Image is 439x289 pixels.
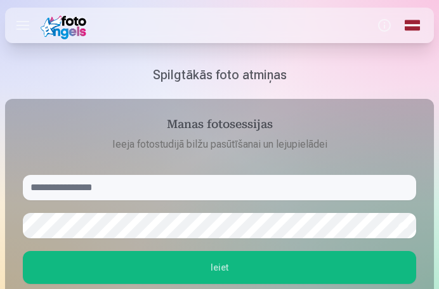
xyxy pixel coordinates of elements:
button: Info [370,8,398,43]
h4: Manas fotosessijas [23,117,416,137]
a: Global [398,8,426,43]
img: /fa1 [41,11,91,39]
p: Ieeja fotostudijā bilžu pasūtīšanai un lejupielādei [23,137,416,152]
button: Ieiet [23,251,416,284]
